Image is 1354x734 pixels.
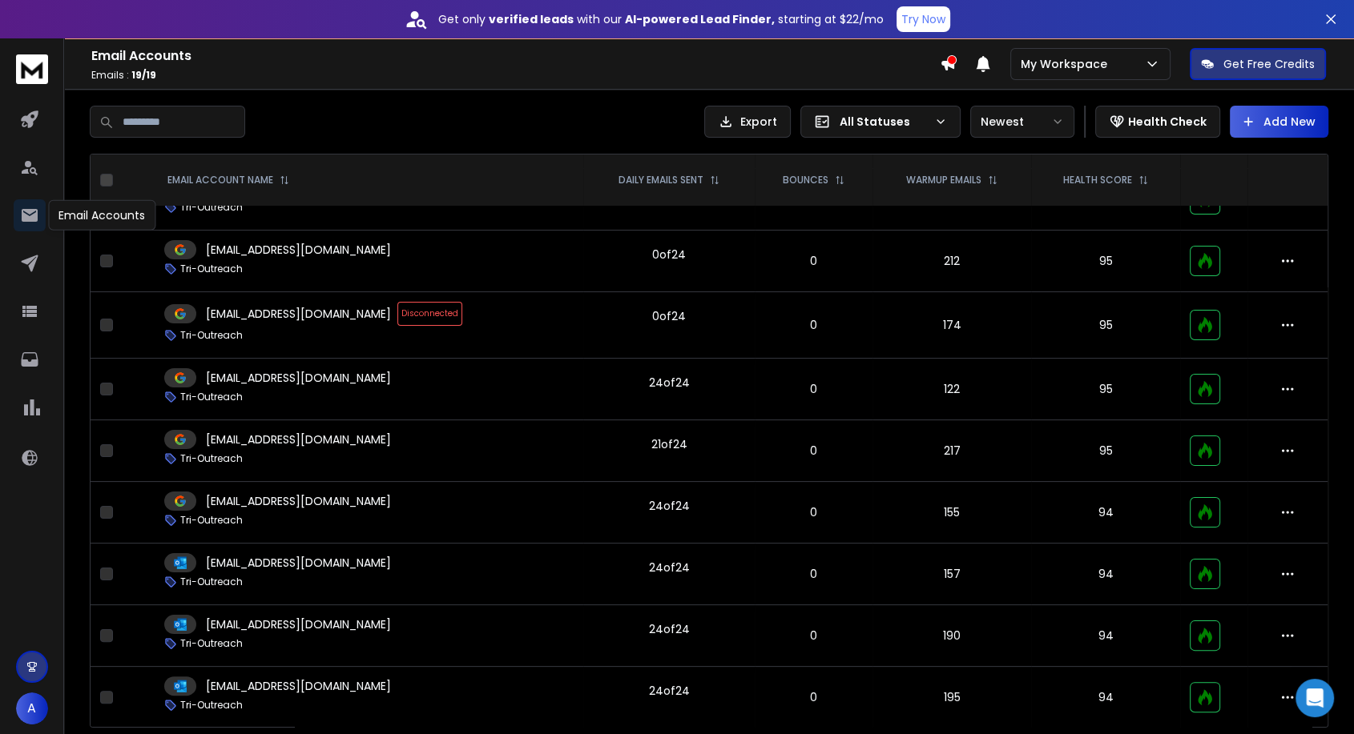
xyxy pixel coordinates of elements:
[48,200,155,231] div: Email Accounts
[180,576,243,588] p: Tri-Outreach
[1031,292,1181,359] td: 95
[649,683,690,699] div: 24 of 24
[1031,605,1181,667] td: 94
[970,106,1074,138] button: Newest
[764,253,863,269] p: 0
[180,391,243,403] p: Tri-Outreach
[206,431,391,447] p: [EMAIL_ADDRESS][DOMAIN_NAME]
[206,555,391,571] p: [EMAIL_ADDRESS][DOMAIN_NAME]
[1031,667,1181,728] td: 94
[16,692,48,724] button: A
[180,329,243,342] p: Tri-Outreach
[180,263,243,275] p: Tri-Outreach
[1190,48,1326,80] button: Get Free Credits
[764,381,863,397] p: 0
[872,543,1030,605] td: 157
[649,560,690,576] div: 24 of 24
[764,504,863,520] p: 0
[206,493,391,509] p: [EMAIL_ADDRESS][DOMAIN_NAME]
[872,605,1030,667] td: 190
[91,46,940,66] h1: Email Accounts
[16,54,48,84] img: logo
[872,292,1030,359] td: 174
[131,68,156,82] span: 19 / 19
[180,637,243,650] p: Tri-Outreach
[438,11,884,27] p: Get only with our starting at $22/mo
[180,514,243,527] p: Tri-Outreach
[872,359,1030,420] td: 122
[206,616,391,632] p: [EMAIL_ADDRESS][DOMAIN_NAME]
[872,231,1030,292] td: 212
[897,6,950,32] button: Try Now
[872,420,1030,482] td: 217
[1296,679,1334,717] div: Open Intercom Messenger
[783,174,828,187] p: BOUNCES
[1031,359,1181,420] td: 95
[180,452,243,465] p: Tri-Outreach
[652,308,686,324] div: 0 of 24
[180,699,243,712] p: Tri-Outreach
[764,317,863,333] p: 0
[1021,56,1114,72] p: My Workspace
[180,201,243,214] p: Tri-Outreach
[1031,543,1181,605] td: 94
[1031,420,1181,482] td: 95
[764,689,863,705] p: 0
[764,443,863,459] p: 0
[872,667,1030,728] td: 195
[649,375,690,391] div: 24 of 24
[652,247,686,263] div: 0 of 24
[206,306,391,322] p: [EMAIL_ADDRESS][DOMAIN_NAME]
[651,436,687,452] div: 21 of 24
[840,114,928,130] p: All Statuses
[1223,56,1315,72] p: Get Free Credits
[1031,231,1181,292] td: 95
[167,174,289,187] div: EMAIL ACCOUNT NAME
[1128,114,1207,130] p: Health Check
[206,370,391,386] p: [EMAIL_ADDRESS][DOMAIN_NAME]
[91,69,940,82] p: Emails :
[764,566,863,582] p: 0
[764,628,863,644] p: 0
[906,174,981,187] p: WARMUP EMAILS
[1031,482,1181,543] td: 94
[1063,174,1132,187] p: HEALTH SCORE
[901,11,945,27] p: Try Now
[625,11,775,27] strong: AI-powered Lead Finder,
[619,174,703,187] p: DAILY EMAILS SENT
[872,482,1030,543] td: 155
[649,621,690,637] div: 24 of 24
[704,106,791,138] button: Export
[489,11,574,27] strong: verified leads
[206,242,391,258] p: [EMAIL_ADDRESS][DOMAIN_NAME]
[649,498,690,514] div: 24 of 24
[1230,106,1328,138] button: Add New
[397,302,462,326] span: Disconnected
[1095,106,1220,138] button: Health Check
[206,678,391,694] p: [EMAIL_ADDRESS][DOMAIN_NAME]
